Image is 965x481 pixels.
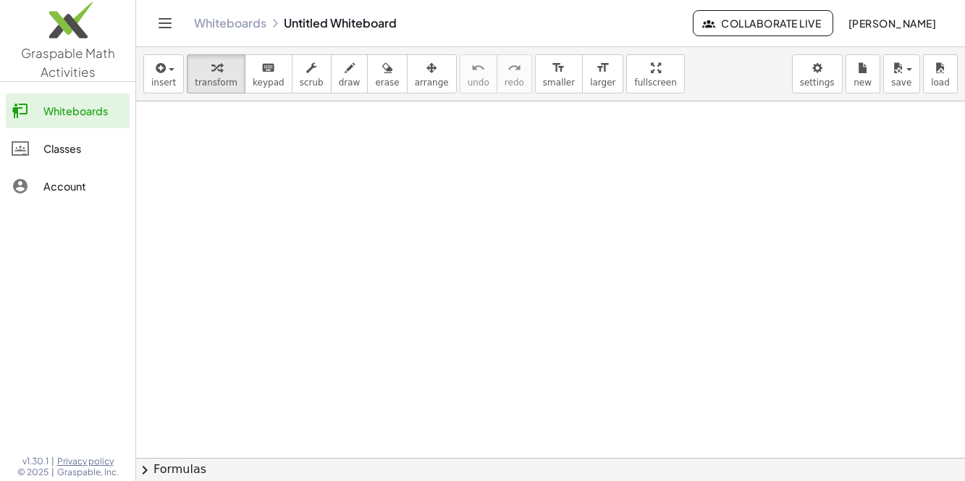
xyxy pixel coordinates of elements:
span: insert [151,78,176,88]
div: Account [43,177,124,195]
button: redoredo [497,54,532,93]
span: larger [590,78,615,88]
button: undoundo [460,54,497,93]
span: arrange [415,78,449,88]
span: v1.30.1 [22,456,49,467]
button: load [923,54,958,93]
button: chevron_rightFormulas [136,458,965,481]
i: format_size [552,59,565,77]
i: keyboard [261,59,275,77]
button: [PERSON_NAME] [836,10,948,36]
span: | [51,467,54,478]
span: new [854,78,872,88]
a: Classes [6,131,130,166]
button: save [883,54,920,93]
span: undo [468,78,489,88]
span: draw [339,78,361,88]
a: Whiteboards [6,93,130,128]
a: Privacy policy [57,456,119,467]
i: format_size [596,59,610,77]
span: save [891,78,911,88]
button: Toggle navigation [153,12,177,35]
span: Graspable Math Activities [21,45,115,80]
span: fullscreen [634,78,676,88]
span: scrub [300,78,324,88]
span: settings [800,78,835,88]
span: [PERSON_NAME] [848,17,936,30]
button: draw [331,54,368,93]
i: redo [507,59,521,77]
button: arrange [407,54,457,93]
button: erase [367,54,407,93]
span: keypad [253,78,285,88]
span: smaller [543,78,575,88]
span: load [931,78,950,88]
div: Classes [43,140,124,157]
button: scrub [292,54,332,93]
span: chevron_right [136,461,153,479]
i: undo [471,59,485,77]
button: Collaborate Live [693,10,833,36]
button: fullscreen [626,54,684,93]
button: settings [792,54,843,93]
span: | [51,456,54,467]
button: new [846,54,880,93]
span: transform [195,78,237,88]
button: insert [143,54,184,93]
button: transform [187,54,245,93]
span: redo [505,78,524,88]
button: format_sizesmaller [535,54,583,93]
span: Graspable, Inc. [57,467,119,478]
span: erase [375,78,399,88]
button: keyboardkeypad [245,54,292,93]
div: Whiteboards [43,102,124,120]
a: Whiteboards [194,16,266,30]
a: Account [6,169,130,204]
button: format_sizelarger [582,54,623,93]
span: Collaborate Live [705,17,821,30]
span: © 2025 [17,467,49,478]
